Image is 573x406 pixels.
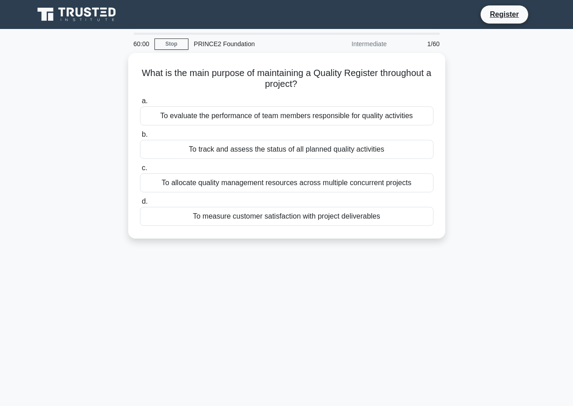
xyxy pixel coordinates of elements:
div: To allocate quality management resources across multiple concurrent projects [140,173,433,192]
h5: What is the main purpose of maintaining a Quality Register throughout a project? [139,67,434,90]
div: Intermediate [313,35,392,53]
div: To measure customer satisfaction with project deliverables [140,207,433,226]
div: To evaluate the performance of team members responsible for quality activities [140,106,433,125]
span: d. [142,197,148,205]
div: PRINCE2 Foundation [188,35,313,53]
a: Register [484,9,524,20]
span: b. [142,130,148,138]
div: 1/60 [392,35,445,53]
div: To track and assess the status of all planned quality activities [140,140,433,159]
a: Stop [154,38,188,50]
span: c. [142,164,147,172]
div: 60:00 [128,35,154,53]
span: a. [142,97,148,105]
